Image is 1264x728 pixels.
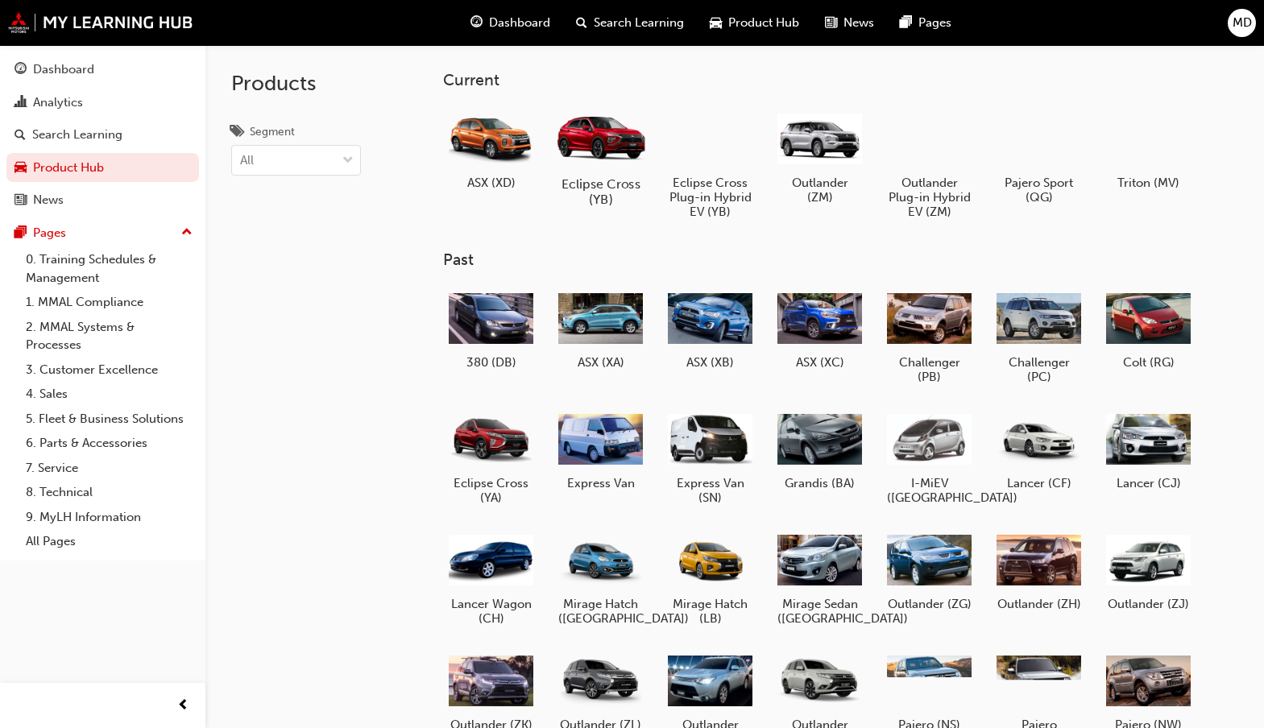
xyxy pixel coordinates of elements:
[668,176,752,219] h5: Eclipse Cross Plug-in Hybrid EV (YB)
[19,480,199,505] a: 8. Technical
[19,431,199,456] a: 6. Parts & Accessories
[342,151,354,172] span: down-icon
[887,476,972,505] h5: I-MiEV ([GEOGRAPHIC_DATA])
[470,13,483,33] span: guage-icon
[825,13,837,33] span: news-icon
[443,283,540,376] a: 380 (DB)
[697,6,812,39] a: car-iconProduct Hub
[231,126,243,140] span: tags-icon
[553,102,649,210] a: Eclipse Cross (YB)
[443,250,1238,269] h3: Past
[19,505,199,530] a: 9. MyLH Information
[15,63,27,77] span: guage-icon
[6,218,199,248] button: Pages
[6,55,199,85] a: Dashboard
[1100,403,1197,497] a: Lancer (CJ)
[662,524,759,632] a: Mirage Hatch (LB)
[449,355,533,370] h5: 380 (DB)
[843,14,874,32] span: News
[1100,524,1197,618] a: Outlander (ZJ)
[900,13,912,33] span: pages-icon
[594,14,684,32] span: Search Learning
[33,60,94,79] div: Dashboard
[19,315,199,358] a: 2. MMAL Systems & Processes
[991,283,1088,391] a: Challenger (PC)
[19,247,199,290] a: 0. Training Schedules & Management
[556,176,645,207] h5: Eclipse Cross (YB)
[553,524,649,632] a: Mirage Hatch ([GEOGRAPHIC_DATA])
[887,355,972,384] h5: Challenger (PB)
[881,283,978,391] a: Challenger (PB)
[777,476,862,490] h5: Grandis (BA)
[812,6,887,39] a: news-iconNews
[997,355,1081,384] h5: Challenger (PC)
[33,93,83,112] div: Analytics
[181,222,193,243] span: up-icon
[458,6,563,39] a: guage-iconDashboard
[772,524,868,632] a: Mirage Sedan ([GEOGRAPHIC_DATA])
[1100,102,1197,196] a: Triton (MV)
[558,597,643,626] h5: Mirage Hatch ([GEOGRAPHIC_DATA])
[443,524,540,632] a: Lancer Wagon (CH)
[15,128,26,143] span: search-icon
[6,120,199,150] a: Search Learning
[177,696,189,716] span: prev-icon
[887,6,964,39] a: pages-iconPages
[563,6,697,39] a: search-iconSearch Learning
[772,403,868,497] a: Grandis (BA)
[449,176,533,190] h5: ASX (XD)
[997,597,1081,611] h5: Outlander (ZH)
[991,403,1088,497] a: Lancer (CF)
[33,224,66,242] div: Pages
[1106,355,1191,370] h5: Colt (RG)
[881,524,978,618] a: Outlander (ZG)
[6,52,199,218] button: DashboardAnalyticsSearch LearningProduct HubNews
[887,597,972,611] h5: Outlander (ZG)
[449,597,533,626] h5: Lancer Wagon (CH)
[1228,9,1256,37] button: MD
[772,283,868,376] a: ASX (XC)
[710,13,722,33] span: car-icon
[240,151,254,170] div: All
[443,102,540,196] a: ASX (XD)
[662,283,759,376] a: ASX (XB)
[991,524,1088,618] a: Outlander (ZH)
[6,88,199,118] a: Analytics
[489,14,550,32] span: Dashboard
[449,476,533,505] h5: Eclipse Cross (YA)
[6,185,199,215] a: News
[15,161,27,176] span: car-icon
[997,476,1081,490] h5: Lancer (CF)
[19,456,199,481] a: 7. Service
[33,191,64,209] div: News
[15,226,27,241] span: pages-icon
[1106,176,1191,190] h5: Triton (MV)
[668,355,752,370] h5: ASX (XB)
[1106,597,1191,611] h5: Outlander (ZJ)
[558,355,643,370] h5: ASX (XA)
[997,176,1081,205] h5: Pajero Sport (QG)
[231,71,361,97] h2: Products
[887,176,972,219] h5: Outlander Plug-in Hybrid EV (ZM)
[1233,14,1252,32] span: MD
[991,102,1088,210] a: Pajero Sport (QG)
[19,382,199,407] a: 4. Sales
[728,14,799,32] span: Product Hub
[777,355,862,370] h5: ASX (XC)
[19,358,199,383] a: 3. Customer Excellence
[662,403,759,511] a: Express Van (SN)
[19,407,199,432] a: 5. Fleet & Business Solutions
[662,102,759,225] a: Eclipse Cross Plug-in Hybrid EV (YB)
[881,102,978,225] a: Outlander Plug-in Hybrid EV (ZM)
[32,126,122,144] div: Search Learning
[777,176,862,205] h5: Outlander (ZM)
[881,403,978,511] a: I-MiEV ([GEOGRAPHIC_DATA])
[1106,476,1191,490] h5: Lancer (CJ)
[558,476,643,490] h5: Express Van
[918,14,951,32] span: Pages
[443,403,540,511] a: Eclipse Cross (YA)
[6,153,199,183] a: Product Hub
[1100,283,1197,376] a: Colt (RG)
[19,529,199,554] a: All Pages
[553,403,649,497] a: Express Van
